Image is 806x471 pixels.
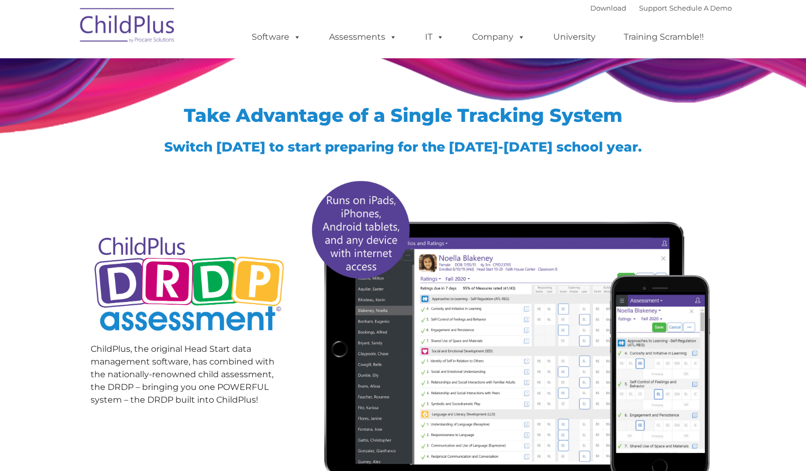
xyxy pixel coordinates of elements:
[669,4,732,12] a: Schedule A Demo
[184,104,623,127] span: Take Advantage of a Single Tracking System
[241,26,312,48] a: Software
[543,26,606,48] a: University
[164,139,642,155] span: Switch [DATE] to start preparing for the [DATE]-[DATE] school year.
[613,26,714,48] a: Training Scramble!!
[91,344,274,405] span: ChildPlus, the original Head Start data management software, has combined with the nationally-ren...
[414,26,455,48] a: IT
[590,4,732,12] font: |
[590,4,626,12] a: Download
[639,4,667,12] a: Support
[75,1,181,54] img: ChildPlus by Procare Solutions
[91,225,288,345] img: Copyright - DRDP Logo
[318,26,408,48] a: Assessments
[462,26,536,48] a: Company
